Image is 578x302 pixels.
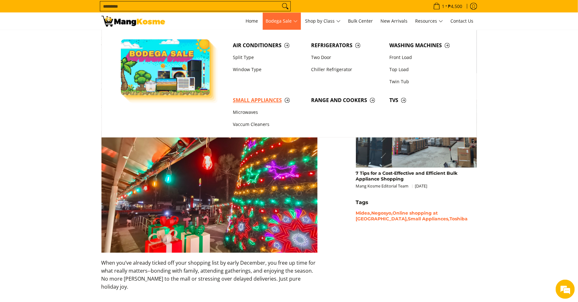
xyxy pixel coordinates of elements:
[37,80,88,145] span: We're online!
[305,18,341,26] span: Shop by Class
[356,171,458,182] a: 7 Tips for a Cost-Effective and Efficient Bulk Appliance Shopping
[386,64,464,76] a: Top Load
[356,183,428,189] small: Mang Kosme Editorial Team
[415,18,443,26] span: Resources
[345,13,376,30] a: Bulk Center
[311,42,383,50] span: Refrigerators
[356,211,477,222] h6: , , , ,
[230,64,308,76] a: Window Type
[121,40,210,95] img: Bodega Sale
[386,52,464,64] a: Front Load
[389,97,461,105] span: TVs
[266,18,298,26] span: Bodega Sale
[308,52,386,64] a: Two Door
[311,97,383,105] span: Range and Cookers
[378,13,411,30] a: New Arrivals
[104,3,120,18] div: Minimize live chat window
[450,216,468,222] a: Toshiba
[386,40,464,52] a: Washing Machines
[308,40,386,52] a: Refrigerators
[386,76,464,88] a: Twin Tub
[171,13,477,30] nav: Main Menu
[348,18,373,24] span: Bulk Center
[3,174,121,196] textarea: Type your message and hit 'Enter'
[431,3,464,10] span: •
[263,13,301,30] a: Bodega Sale
[302,13,344,30] a: Shop by Class
[230,119,308,131] a: Vaccum Cleaners
[280,2,290,11] button: Search
[233,42,305,50] span: Air Conditioners
[448,13,477,30] a: Contact Us
[441,4,446,9] span: 1
[230,94,308,107] a: Small Appliances
[230,40,308,52] a: Air Conditioners
[412,13,446,30] a: Resources
[386,94,464,107] a: TVs
[308,64,386,76] a: Chiller Refrigerator
[230,52,308,64] a: Split Type
[233,97,305,105] span: Small Appliances
[356,210,438,222] a: Online shopping at [GEOGRAPHIC_DATA]
[230,107,308,119] a: Microwaves
[408,216,449,222] a: Small Appliances
[447,4,463,9] span: ₱4,500
[101,259,318,297] p: When you’ve already ticked off your shopping list by early December, you free up time for what re...
[101,16,165,27] img: READ: Early Christmas Shopping Benefits &amp; More l Mang Kosme
[415,183,428,189] time: [DATE]
[356,210,370,216] a: Midea
[243,13,261,30] a: Home
[381,18,408,24] span: New Arrivals
[33,36,107,44] div: Chat with us now
[356,200,477,206] h5: Tags
[101,131,318,253] img: christmas-vibe-in-the-philippines-mang-kosme-blog
[308,94,386,107] a: Range and Cookers
[451,18,474,24] span: Contact Us
[246,18,258,24] span: Home
[389,42,461,50] span: Washing Machines
[372,210,392,216] a: Negosyo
